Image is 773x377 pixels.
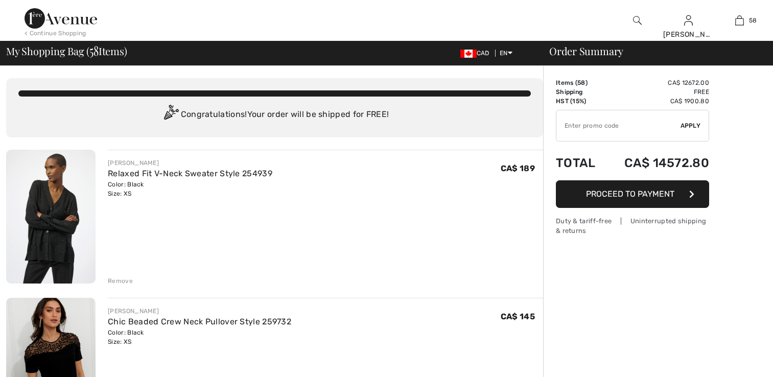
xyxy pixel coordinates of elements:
[108,180,272,198] div: Color: Black Size: XS
[735,14,744,27] img: My Bag
[556,146,605,180] td: Total
[605,87,709,97] td: Free
[18,105,531,125] div: Congratulations! Your order will be shipped for FREE!
[108,276,133,286] div: Remove
[605,97,709,106] td: CA$ 1900.80
[108,328,291,346] div: Color: Black Size: XS
[108,169,272,178] a: Relaxed Fit V-Neck Sweater Style 254939
[6,150,96,284] img: Relaxed Fit V-Neck Sweater Style 254939
[681,121,701,130] span: Apply
[556,216,709,235] div: Duty & tariff-free | Uninterrupted shipping & returns
[500,50,512,57] span: EN
[663,29,713,40] div: [PERSON_NAME]
[684,14,693,27] img: My Info
[501,312,535,321] span: CA$ 145
[89,43,99,57] span: 58
[577,79,585,86] span: 58
[714,14,764,27] a: 58
[556,110,681,141] input: Promo code
[605,146,709,180] td: CA$ 14572.80
[684,15,693,25] a: Sign In
[537,46,767,56] div: Order Summary
[749,16,757,25] span: 58
[160,105,181,125] img: Congratulation2.svg
[556,78,605,87] td: Items ( )
[605,78,709,87] td: CA$ 12672.00
[501,163,535,173] span: CA$ 189
[108,317,291,326] a: Chic Beaded Crew Neck Pullover Style 259732
[460,50,477,58] img: Canadian Dollar
[586,189,674,199] span: Proceed to Payment
[25,8,97,29] img: 1ère Avenue
[556,87,605,97] td: Shipping
[633,14,642,27] img: search the website
[556,180,709,208] button: Proceed to Payment
[108,158,272,168] div: [PERSON_NAME]
[25,29,86,38] div: < Continue Shopping
[460,50,494,57] span: CAD
[556,97,605,106] td: HST (15%)
[6,46,127,56] span: My Shopping Bag ( Items)
[108,307,291,316] div: [PERSON_NAME]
